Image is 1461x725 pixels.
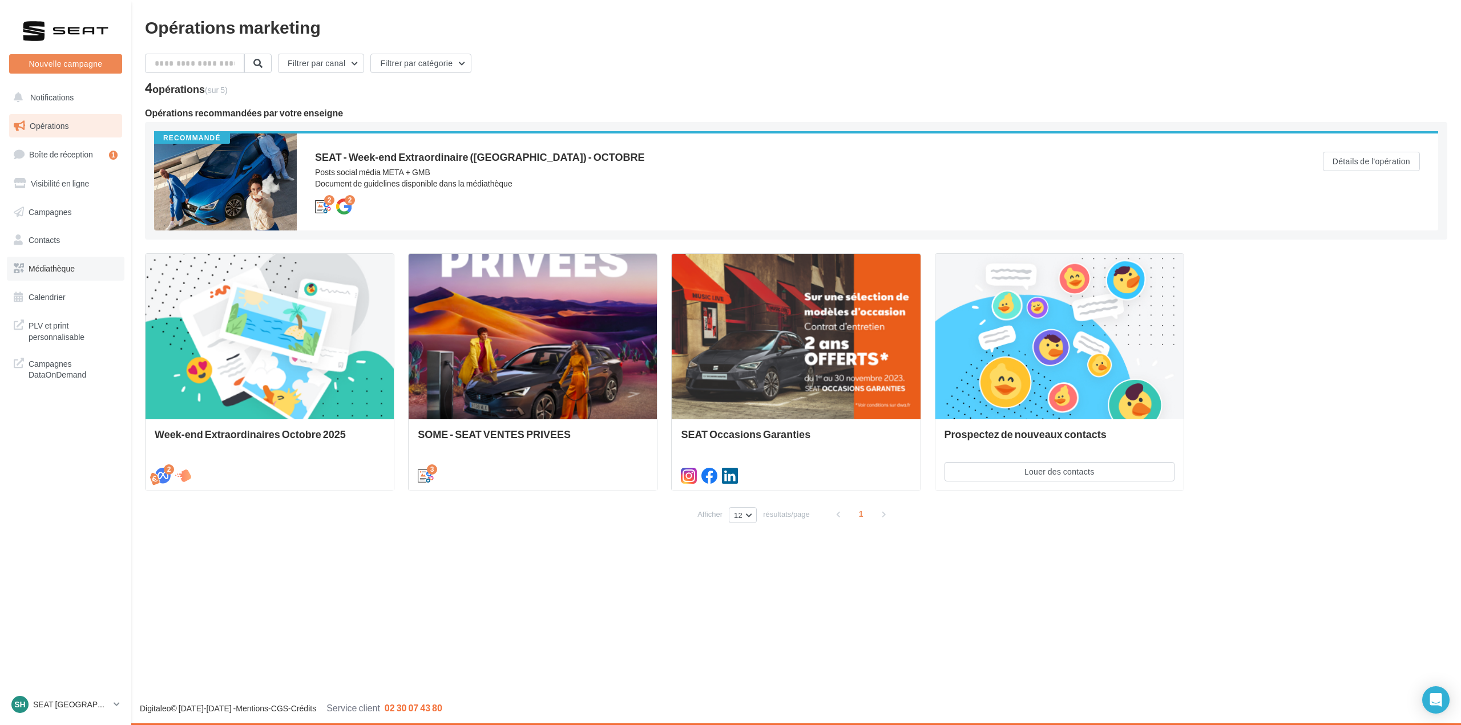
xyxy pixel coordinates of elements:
[236,703,268,713] a: Mentions
[31,179,89,188] span: Visibilité en ligne
[205,85,228,95] span: (sur 5)
[29,264,75,273] span: Médiathèque
[852,505,870,523] span: 1
[109,151,118,160] div: 1
[681,428,911,451] div: SEAT Occasions Garanties
[291,703,316,713] a: Crédits
[7,351,124,385] a: Campagnes DataOnDemand
[29,206,72,216] span: Campagnes
[7,285,124,309] a: Calendrier
[427,464,437,475] div: 3
[345,195,355,205] div: 2
[145,108,1447,118] div: Opérations recommandées par votre enseigne
[29,149,93,159] span: Boîte de réception
[370,54,471,73] button: Filtrer par catégorie
[271,703,288,713] a: CGS
[1323,152,1420,171] button: Détails de l'opération
[155,428,385,451] div: Week-end Extraordinaires Octobre 2025
[763,509,810,520] span: résultats/page
[154,133,230,144] div: Recommandé
[697,509,723,520] span: Afficher
[145,18,1447,35] div: Opérations marketing
[7,142,124,167] a: Boîte de réception1
[945,462,1175,481] button: Louer des contacts
[1422,686,1450,714] div: Open Intercom Messenger
[29,318,118,342] span: PLV et print personnalisable
[140,703,442,713] span: © [DATE]-[DATE] - - -
[324,195,334,205] div: 2
[729,507,757,523] button: 12
[7,228,124,252] a: Contacts
[140,703,171,713] a: Digitaleo
[14,699,25,710] span: SH
[7,257,124,281] a: Médiathèque
[7,114,124,138] a: Opérations
[7,86,120,110] button: Notifications
[30,121,68,131] span: Opérations
[315,152,1277,162] div: SEAT - Week-end Extraordinaire ([GEOGRAPHIC_DATA]) - OCTOBRE
[418,428,648,451] div: SOME - SEAT VENTES PRIVEES
[734,511,742,520] span: 12
[326,702,380,713] span: Service client
[385,702,442,713] span: 02 30 07 43 80
[29,292,66,302] span: Calendrier
[945,428,1175,451] div: Prospectez de nouveaux contacts
[9,54,122,74] button: Nouvelle campagne
[7,313,124,347] a: PLV et print personnalisable
[9,694,122,715] a: SH SEAT [GEOGRAPHIC_DATA]
[278,54,364,73] button: Filtrer par canal
[315,167,1277,189] div: Posts social média META + GMB Document de guidelines disponible dans la médiathèque
[7,200,124,224] a: Campagnes
[145,82,228,95] div: 4
[33,699,109,710] p: SEAT [GEOGRAPHIC_DATA]
[30,92,74,102] span: Notifications
[7,172,124,196] a: Visibilité en ligne
[29,356,118,380] span: Campagnes DataOnDemand
[164,464,174,475] div: 2
[152,84,228,94] div: opérations
[29,235,60,245] span: Contacts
